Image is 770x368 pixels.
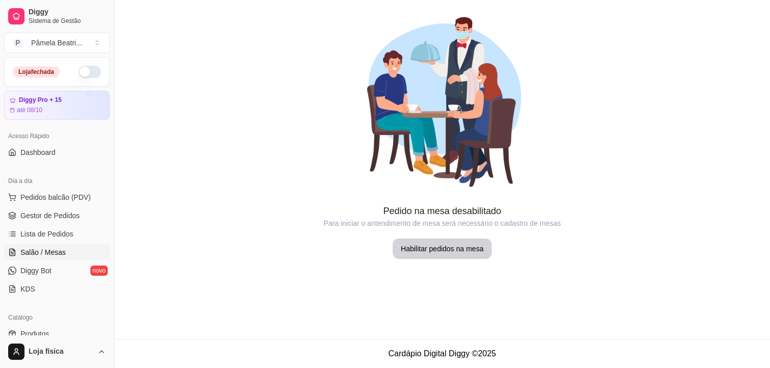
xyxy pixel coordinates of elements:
[79,66,101,78] button: Alterar Status
[4,244,110,260] a: Salão / Mesas
[4,128,110,144] div: Acesso Rápido
[4,33,110,53] button: Select a team
[4,262,110,279] a: Diggy Botnovo
[114,218,770,228] article: Para iniciar o antendimento de mesa será necessário o cadastro de mesas
[29,8,106,17] span: Diggy
[4,91,110,120] a: Diggy Pro + 15até 08/10
[4,144,110,161] a: Dashboard
[20,229,74,239] span: Lista de Pedidos
[20,329,49,339] span: Produtos
[114,204,770,218] article: Pedido na mesa desabilitado
[20,266,52,276] span: Diggy Bot
[20,284,35,294] span: KDS
[4,339,110,364] button: Loja física
[20,147,56,157] span: Dashboard
[4,326,110,342] a: Produtos
[29,347,93,356] span: Loja física
[20,211,80,221] span: Gestor de Pedidos
[4,207,110,224] a: Gestor de Pedidos
[4,226,110,242] a: Lista de Pedidos
[393,239,492,259] button: Habilitar pedidos na mesa
[4,189,110,205] button: Pedidos balcão (PDV)
[13,38,23,48] span: P
[4,173,110,189] div: Dia a dia
[31,38,82,48] div: Pâmela Beatri ...
[13,66,60,77] div: Loja fechada
[17,106,42,114] article: até 08/10
[4,4,110,29] a: DiggySistema de Gestão
[20,247,66,257] span: Salão / Mesas
[4,309,110,326] div: Catálogo
[114,339,770,368] footer: Cardápio Digital Diggy © 2025
[20,192,91,202] span: Pedidos balcão (PDV)
[4,281,110,297] a: KDS
[29,17,106,25] span: Sistema de Gestão
[19,96,62,104] article: Diggy Pro + 15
